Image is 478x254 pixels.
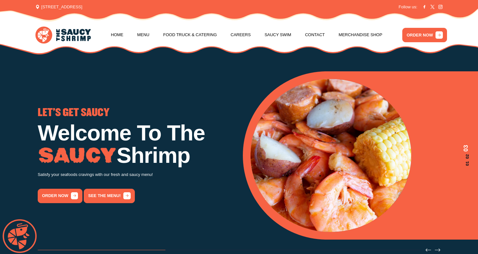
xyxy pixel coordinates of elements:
[38,108,235,203] div: 1 / 3
[38,171,235,179] p: Satisfy your seafoods cravings with our fresh and saucy menu!
[38,189,82,203] a: order now
[426,247,431,253] button: Previous slide
[38,108,110,118] span: LET'S GET SAUCY
[461,145,470,152] span: 03
[35,27,91,43] img: logo
[163,23,217,47] a: Food Truck & Catering
[231,23,251,47] a: Careers
[35,4,82,10] span: [STREET_ADDRESS]
[38,122,235,166] h1: Welcome To The Shrimp
[339,23,382,47] a: Merchandise Shop
[435,247,440,253] button: Next slide
[38,147,117,164] img: Image
[84,189,135,203] a: See the menu!
[251,79,412,232] img: Banner Image
[461,161,470,166] span: 01
[399,4,418,10] span: Follow us:
[402,28,447,42] a: ORDER NOW
[265,23,291,47] a: Saucy Swim
[111,23,123,47] a: Home
[251,79,471,232] div: 3 / 3
[461,154,470,159] span: 02
[137,23,149,47] a: Menu
[305,23,325,47] a: Contact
